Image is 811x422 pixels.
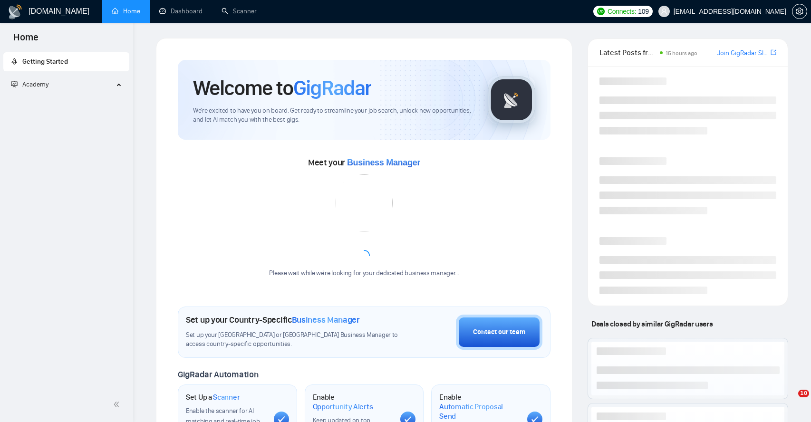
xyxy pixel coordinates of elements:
[779,390,801,412] iframe: Intercom live chat
[22,80,48,88] span: Academy
[292,315,360,325] span: Business Manager
[8,4,23,19] img: logo
[308,157,420,168] span: Meet your
[588,316,716,332] span: Deals closed by similar GigRadar users
[488,76,535,124] img: gigradar-logo.png
[186,315,360,325] h1: Set up your Country-Specific
[357,248,372,264] span: loading
[193,106,473,125] span: We're excited to have you on board. Get ready to streamline your job search, unlock new opportuni...
[313,393,393,411] h1: Enable
[608,6,636,17] span: Connects:
[792,4,807,19] button: setting
[11,58,18,65] span: rocket
[313,402,373,412] span: Opportunity Alerts
[638,6,648,17] span: 109
[3,52,129,71] li: Getting Started
[112,7,140,15] a: homeHome
[113,400,123,409] span: double-left
[439,402,520,421] span: Automatic Proposal Send
[22,58,68,66] span: Getting Started
[347,158,420,167] span: Business Manager
[666,50,697,57] span: 15 hours ago
[798,390,809,397] span: 10
[717,48,769,58] a: Join GigRadar Slack Community
[771,48,776,57] a: export
[186,331,400,349] span: Set up your [GEOGRAPHIC_DATA] or [GEOGRAPHIC_DATA] Business Manager to access country-specific op...
[159,7,203,15] a: dashboardDashboard
[336,174,393,231] img: error
[771,48,776,56] span: export
[473,327,525,337] div: Contact our team
[439,393,520,421] h1: Enable
[11,81,18,87] span: fund-projection-screen
[263,269,464,278] div: Please wait while we're looking for your dedicated business manager...
[661,8,667,15] span: user
[599,47,657,58] span: Latest Posts from the GigRadar Community
[193,75,371,101] h1: Welcome to
[792,8,807,15] span: setting
[597,8,605,15] img: upwork-logo.png
[11,80,48,88] span: Academy
[222,7,257,15] a: searchScanner
[6,30,46,50] span: Home
[293,75,371,101] span: GigRadar
[186,393,240,402] h1: Set Up a
[178,369,258,380] span: GigRadar Automation
[213,393,240,402] span: Scanner
[456,315,542,350] button: Contact our team
[792,8,807,15] a: setting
